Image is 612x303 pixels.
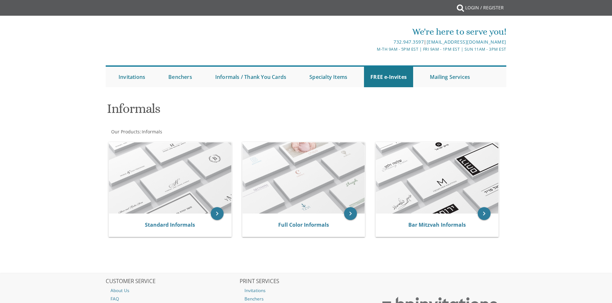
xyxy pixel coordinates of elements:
a: keyboard_arrow_right [478,207,491,220]
img: Standard Informals [109,142,231,214]
img: Full Color Informals [243,142,365,214]
a: FREE e-Invites [364,67,413,87]
span: Informals [142,129,162,135]
h2: PRINT SERVICES [240,278,373,285]
a: Standard Informals [145,221,195,228]
div: M-Th 9am - 5pm EST | Fri 9am - 1pm EST | Sun 11am - 3pm EST [240,46,506,53]
h2: CUSTOMER SERVICE [106,278,239,285]
a: Invitations [240,286,373,295]
a: [EMAIL_ADDRESS][DOMAIN_NAME] [427,39,506,45]
a: Bar Mitzvah Informals [408,221,466,228]
img: Bar Mitzvah Informals [376,142,498,214]
a: About Us [106,286,239,295]
a: 732.947.3597 [394,39,424,45]
div: We're here to serve you! [240,25,506,38]
a: Mailing Services [423,67,476,87]
a: Informals / Thank You Cards [209,67,293,87]
div: | [240,38,506,46]
a: FAQ [106,295,239,303]
a: Specialty Items [303,67,354,87]
a: Informals [141,129,162,135]
a: Benchers [162,67,199,87]
div: : [106,129,306,135]
a: Our Products [111,129,140,135]
a: Full Color Informals [278,221,329,228]
a: keyboard_arrow_right [344,207,357,220]
h1: Informals [107,102,369,121]
a: Invitations [112,67,152,87]
a: Benchers [240,295,373,303]
a: keyboard_arrow_right [211,207,224,220]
